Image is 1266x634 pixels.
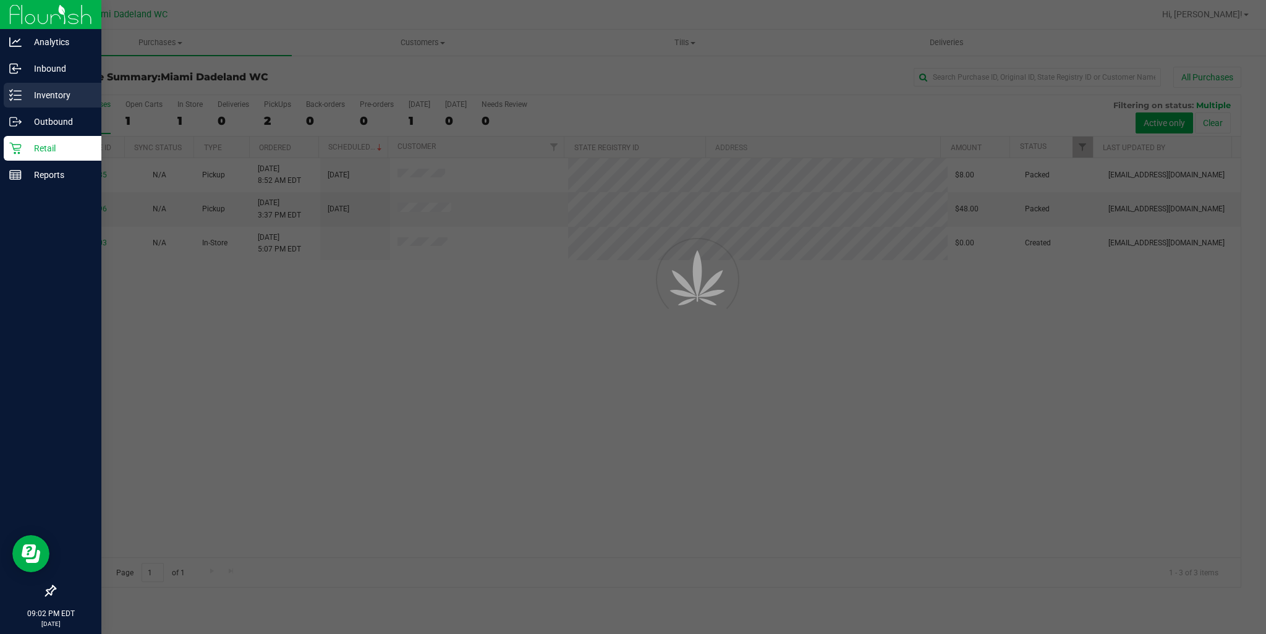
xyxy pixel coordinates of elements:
[22,114,96,129] p: Outbound
[22,88,96,103] p: Inventory
[9,116,22,128] inline-svg: Outbound
[9,142,22,154] inline-svg: Retail
[9,169,22,181] inline-svg: Reports
[22,141,96,156] p: Retail
[6,608,96,619] p: 09:02 PM EDT
[12,535,49,572] iframe: Resource center
[9,62,22,75] inline-svg: Inbound
[22,35,96,49] p: Analytics
[22,61,96,76] p: Inbound
[6,619,96,628] p: [DATE]
[9,36,22,48] inline-svg: Analytics
[9,89,22,101] inline-svg: Inventory
[22,167,96,182] p: Reports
